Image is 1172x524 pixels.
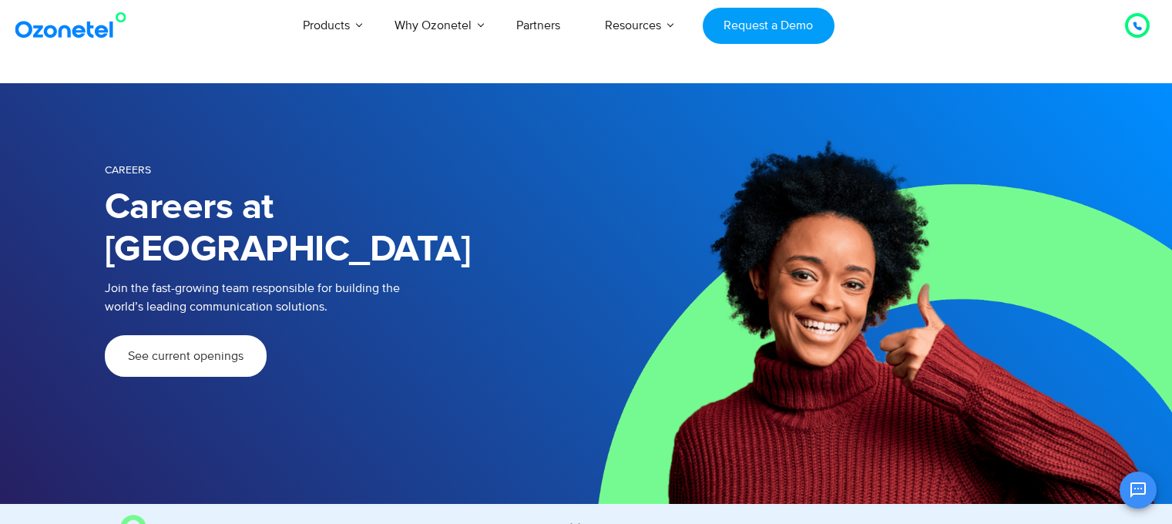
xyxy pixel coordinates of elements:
[105,186,586,271] h1: Careers at [GEOGRAPHIC_DATA]
[1120,472,1157,509] button: Open chat
[128,350,243,362] span: See current openings
[105,163,151,176] span: Careers
[105,279,563,316] p: Join the fast-growing team responsible for building the world’s leading communication solutions.
[703,8,835,44] a: Request a Demo
[105,335,267,377] a: See current openings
